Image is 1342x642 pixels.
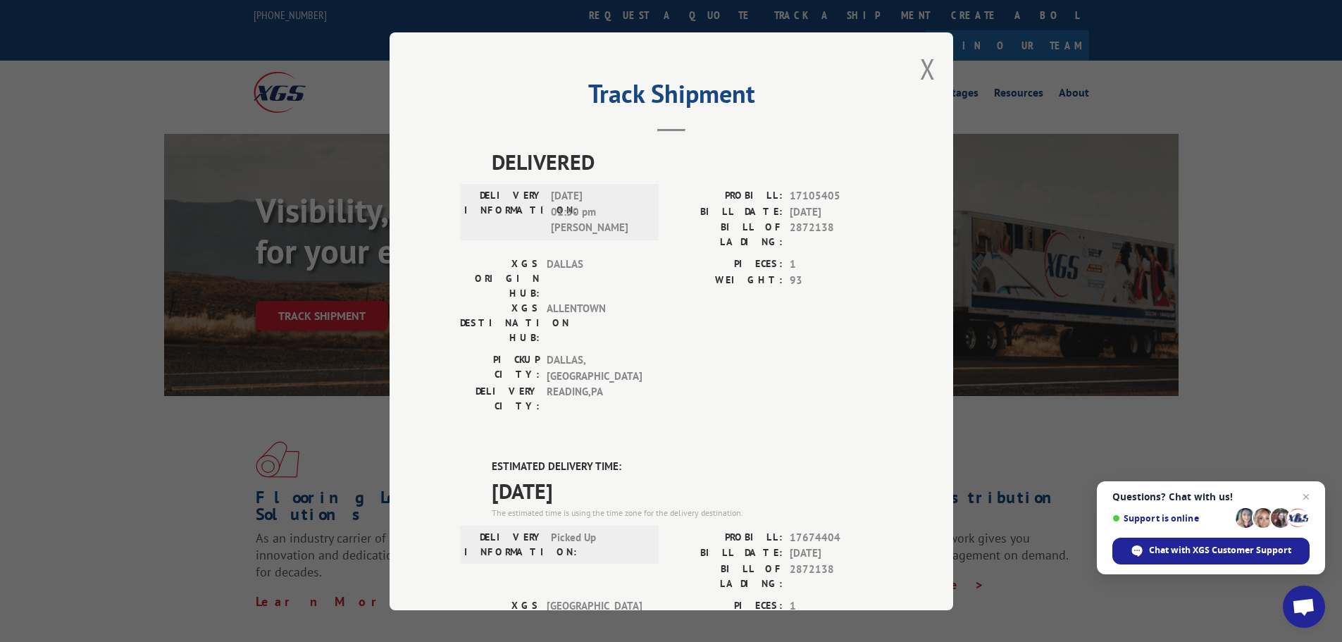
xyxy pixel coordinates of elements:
label: XGS ORIGIN HUB: [460,257,540,301]
label: XGS ORIGIN HUB: [460,598,540,642]
label: WEIGHT: [671,272,783,288]
span: [GEOGRAPHIC_DATA] [547,598,642,642]
label: XGS DESTINATION HUB: [460,301,540,345]
label: BILL OF LADING: [671,220,783,249]
div: The estimated time is using the time zone for the delivery destination. [492,506,883,519]
label: PICKUP CITY: [460,352,540,384]
span: Questions? Chat with us! [1112,491,1310,502]
label: BILL DATE: [671,545,783,562]
span: [DATE] [790,204,883,220]
label: BILL OF LADING: [671,561,783,591]
span: Chat with XGS Customer Support [1149,544,1291,557]
span: 93 [790,272,883,288]
span: Picked Up [551,529,646,559]
span: 1 [790,257,883,273]
label: ESTIMATED DELIVERY TIME: [492,459,883,475]
label: DELIVERY INFORMATION: [464,188,544,236]
span: DALLAS [547,257,642,301]
span: DELIVERED [492,146,883,178]
span: DALLAS , [GEOGRAPHIC_DATA] [547,352,642,384]
span: Close chat [1298,488,1315,505]
span: 1 [790,598,883,614]
div: Chat with XGS Customer Support [1112,538,1310,564]
label: PIECES: [671,598,783,614]
span: 17674404 [790,529,883,545]
label: PROBILL: [671,188,783,204]
span: [DATE] [492,474,883,506]
span: ALLENTOWN [547,301,642,345]
label: BILL DATE: [671,204,783,220]
label: DELIVERY INFORMATION: [464,529,544,559]
span: [DATE] [790,545,883,562]
div: Open chat [1283,586,1325,628]
span: 2872138 [790,220,883,249]
h2: Track Shipment [460,84,883,111]
span: READING , PA [547,384,642,414]
label: DELIVERY CITY: [460,384,540,414]
button: Close modal [920,50,936,87]
span: Support is online [1112,513,1231,524]
label: PROBILL: [671,529,783,545]
span: [DATE] 01:50 pm [PERSON_NAME] [551,188,646,236]
span: 17105405 [790,188,883,204]
span: 2872138 [790,561,883,591]
label: PIECES: [671,257,783,273]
